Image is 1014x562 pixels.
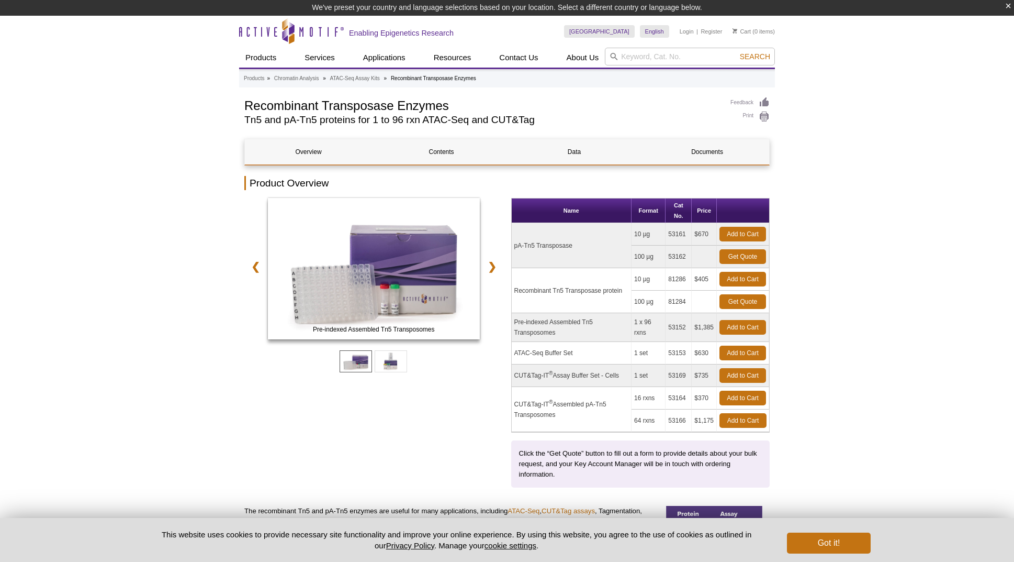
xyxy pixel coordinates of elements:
[692,365,717,387] td: $735
[719,294,766,309] a: Get Quote
[696,25,698,38] li: |
[666,342,692,365] td: 53153
[378,139,505,164] a: Contents
[512,199,632,223] th: Name
[737,52,773,61] button: Search
[666,291,692,313] td: 81284
[542,507,595,515] a: CUT&Tag assays
[560,48,605,68] a: About Us
[740,52,770,61] span: Search
[391,75,476,81] li: Recombinant Transposase Enzymes
[298,48,341,68] a: Services
[632,268,666,291] td: 10 µg
[244,176,770,190] h2: Product Overview
[245,139,372,164] a: Overview
[733,28,751,35] a: Cart
[564,25,635,38] a: [GEOGRAPHIC_DATA]
[512,313,632,342] td: Pre-indexed Assembled Tn5 Transposomes
[244,255,267,279] a: ❮
[143,529,770,551] p: This website uses cookies to provide necessary site functionality and improve your online experie...
[666,410,692,432] td: 53166
[701,28,722,35] a: Register
[330,74,380,83] a: ATAC-Seq Assay Kits
[692,268,717,291] td: $405
[632,291,666,313] td: 100 µg
[632,246,666,268] td: 100 µg
[481,255,503,279] a: ❯
[733,28,737,34] img: Your Cart
[730,111,770,123] a: Print
[511,139,638,164] a: Data
[485,541,536,550] button: cookie settings
[244,115,720,125] h2: Tn5 and pA-Tn5 proteins for 1 to 96 rxn ATAC-Seq and CUT&Tag
[239,48,283,68] a: Products
[632,223,666,246] td: 10 µg
[666,387,692,410] td: 53164
[692,410,717,432] td: $1,175
[268,198,480,343] a: ATAC-Seq Kit
[719,249,766,264] a: Get Quote
[632,342,666,365] td: 1 set
[719,346,766,360] a: Add to Cart
[632,410,666,432] td: 64 rxns
[549,399,553,405] sup: ®
[666,223,692,246] td: 53161
[719,227,766,241] a: Add to Cart
[787,533,871,554] button: Got it!
[680,28,694,35] a: Login
[640,25,669,38] a: English
[427,48,478,68] a: Resources
[666,199,692,223] th: Cat No.
[692,313,717,342] td: $1,385
[519,448,762,480] p: Click the “Get Quote” button to fill out a form to provide details about your bulk request, and y...
[512,223,632,268] td: pA-Tn5 Transposase
[270,324,477,335] span: Pre-indexed Assembled Tn5 Transposomes
[244,74,264,83] a: Products
[719,391,766,405] a: Add to Cart
[719,368,766,383] a: Add to Cart
[274,74,319,83] a: Chromatin Analysis
[666,246,692,268] td: 53162
[512,342,632,365] td: ATAC-Seq Buffer Set
[666,365,692,387] td: 53169
[692,342,717,365] td: $630
[733,25,775,38] li: (0 items)
[632,365,666,387] td: 1 set
[349,28,454,38] h2: Enabling Epigenetics Research
[666,313,692,342] td: 53152
[692,223,717,246] td: $670
[267,75,270,81] li: »
[719,413,767,428] a: Add to Cart
[632,313,666,342] td: 1 x 96 rxns
[323,75,326,81] li: »
[692,199,717,223] th: Price
[512,268,632,313] td: Recombinant Tn5 Transposase protein
[384,75,387,81] li: »
[632,199,666,223] th: Format
[605,48,775,65] input: Keyword, Cat. No.
[719,272,766,286] a: Add to Cart
[512,365,632,387] td: CUT&Tag-IT Assay Buffer Set - Cells
[644,139,771,164] a: Documents
[632,387,666,410] td: 16 rxns
[508,507,539,515] a: ATAC-Seq
[666,506,762,554] img: Tn5 and pA-Tn5 comparison table
[512,387,632,432] td: CUT&Tag-IT Assembled pA-Tn5 Transposomes
[386,541,434,550] a: Privacy Policy
[493,48,544,68] a: Contact Us
[692,387,717,410] td: $370
[549,370,553,376] sup: ®
[268,198,480,339] img: Pre-indexed Assembled Tn5 Transposomes
[730,97,770,108] a: Feedback
[244,506,658,527] p: The recombinant Tn5 and pA-Tn5 enzymes are useful for many applications, including , , Tagmentati...
[666,268,692,291] td: 81286
[357,48,412,68] a: Applications
[719,320,766,335] a: Add to Cart
[244,97,720,113] h1: Recombinant Transposase Enzymes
